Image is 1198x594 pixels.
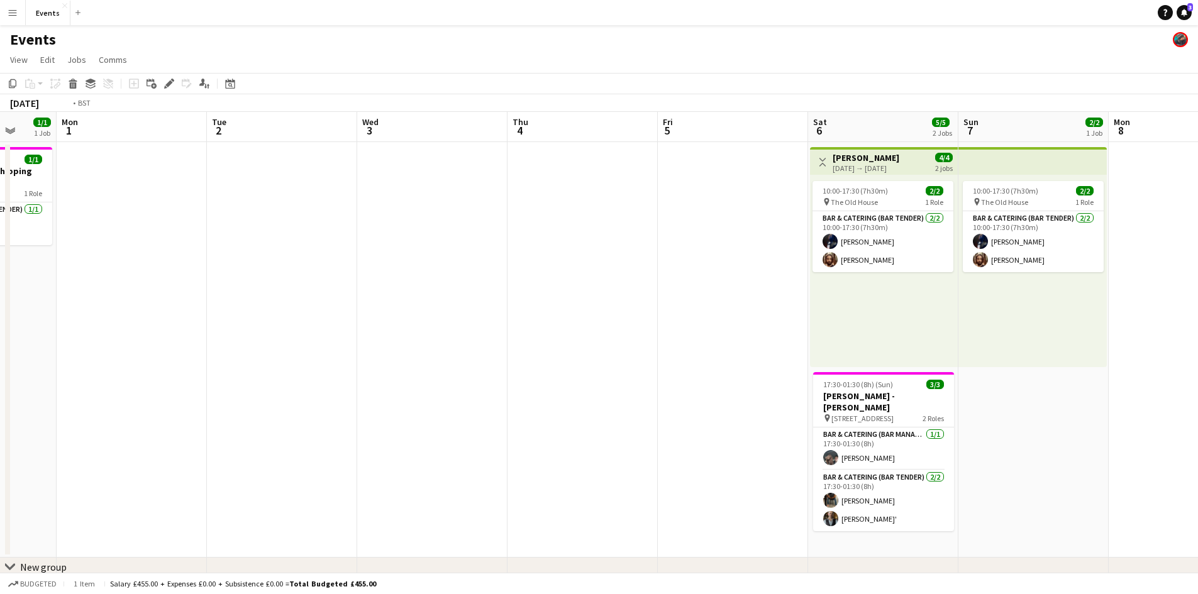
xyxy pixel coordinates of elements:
[932,118,950,127] span: 5/5
[963,181,1104,272] app-job-card: 10:00-17:30 (7h30m)2/2 The Old House1 RoleBar & Catering (Bar Tender)2/210:00-17:30 (7h30m)[PERSO...
[935,153,953,162] span: 4/4
[981,197,1028,207] span: The Old House
[67,54,86,65] span: Jobs
[933,128,952,138] div: 2 Jobs
[362,116,379,128] span: Wed
[99,54,127,65] span: Comms
[10,54,28,65] span: View
[511,123,528,138] span: 4
[513,116,528,128] span: Thu
[6,577,58,591] button: Budgeted
[40,54,55,65] span: Edit
[10,30,56,49] h1: Events
[210,123,226,138] span: 2
[663,116,673,128] span: Fri
[60,123,78,138] span: 1
[813,470,954,531] app-card-role: Bar & Catering (Bar Tender)2/217:30-01:30 (8h)[PERSON_NAME][PERSON_NAME]'
[1112,123,1130,138] span: 8
[10,97,39,109] div: [DATE]
[69,579,99,588] span: 1 item
[20,561,67,573] div: New group
[1076,186,1094,195] span: 2/2
[20,580,57,588] span: Budgeted
[963,116,979,128] span: Sun
[935,162,953,173] div: 2 jobs
[831,414,894,423] span: [STREET_ADDRESS]
[962,123,979,138] span: 7
[26,1,70,25] button: Events
[78,98,91,107] div: BST
[813,427,954,470] app-card-role: Bar & Catering (Bar Manager)1/117:30-01:30 (8h)[PERSON_NAME]
[1114,116,1130,128] span: Mon
[813,211,953,272] app-card-role: Bar & Catering (Bar Tender)2/210:00-17:30 (7h30m)[PERSON_NAME][PERSON_NAME]
[813,116,827,128] span: Sat
[62,52,91,68] a: Jobs
[811,123,827,138] span: 6
[25,155,42,164] span: 1/1
[62,116,78,128] span: Mon
[34,128,50,138] div: 1 Job
[1086,128,1102,138] div: 1 Job
[813,181,953,272] app-job-card: 10:00-17:30 (7h30m)2/2 The Old House1 RoleBar & Catering (Bar Tender)2/210:00-17:30 (7h30m)[PERSO...
[110,579,376,588] div: Salary £455.00 + Expenses £0.00 + Subsistence £0.00 =
[923,414,944,423] span: 2 Roles
[1085,118,1103,127] span: 2/2
[973,186,1038,195] span: 10:00-17:30 (7h30m)
[1173,32,1188,47] app-user-avatar: Dom Roche
[289,579,376,588] span: Total Budgeted £455.00
[963,211,1104,272] app-card-role: Bar & Catering (Bar Tender)2/210:00-17:30 (7h30m)[PERSON_NAME][PERSON_NAME]
[1187,3,1193,11] span: 3
[926,186,943,195] span: 2/2
[212,116,226,128] span: Tue
[833,152,899,163] h3: [PERSON_NAME]
[926,380,944,389] span: 3/3
[94,52,132,68] a: Comms
[823,186,888,195] span: 10:00-17:30 (7h30m)
[833,163,899,173] div: [DATE] → [DATE]
[24,189,42,198] span: 1 Role
[1177,5,1192,20] a: 3
[35,52,60,68] a: Edit
[823,380,893,389] span: 17:30-01:30 (8h) (Sun)
[5,52,33,68] a: View
[661,123,673,138] span: 5
[813,390,954,413] h3: [PERSON_NAME] - [PERSON_NAME]
[33,118,51,127] span: 1/1
[1075,197,1094,207] span: 1 Role
[925,197,943,207] span: 1 Role
[360,123,379,138] span: 3
[813,372,954,531] app-job-card: 17:30-01:30 (8h) (Sun)3/3[PERSON_NAME] - [PERSON_NAME] [STREET_ADDRESS]2 RolesBar & Catering (Bar...
[831,197,878,207] span: The Old House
